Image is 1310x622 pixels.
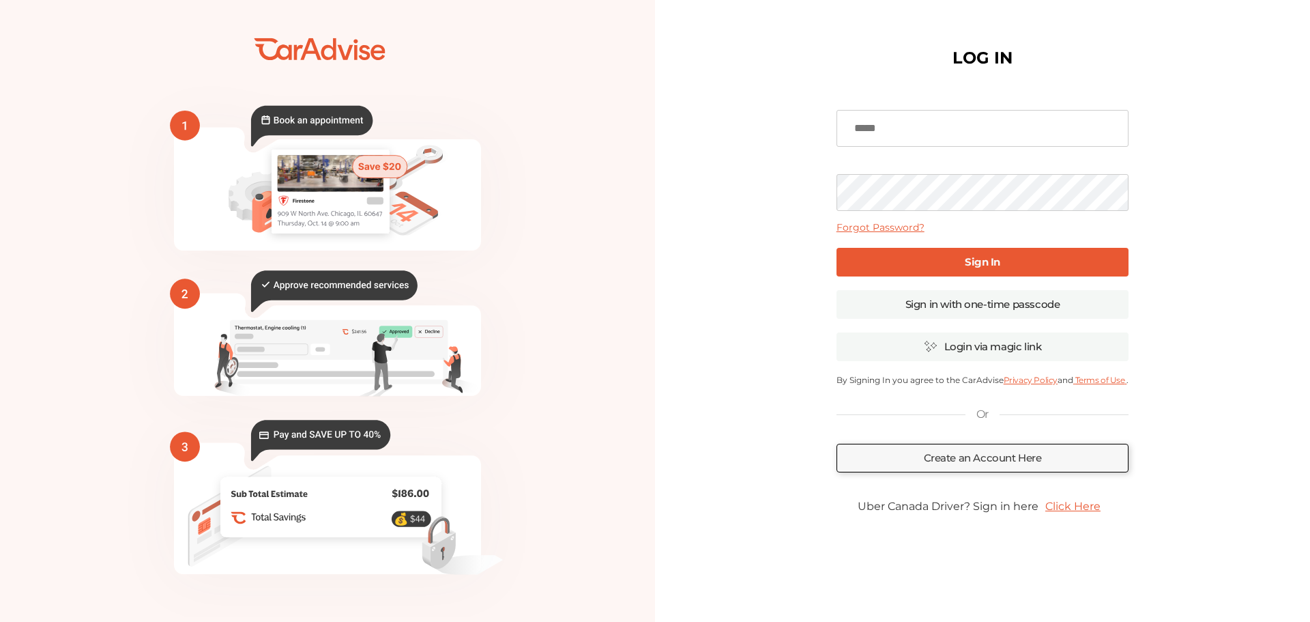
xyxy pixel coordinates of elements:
[836,248,1129,277] a: Sign In
[836,290,1129,319] a: Sign in with one-time passcode
[836,375,1129,385] p: By Signing In you agree to the CarAdvise and .
[858,500,1038,513] span: Uber Canada Driver? Sign in here
[1073,375,1126,385] a: Terms of Use
[836,221,925,234] a: Forgot Password?
[836,333,1129,361] a: Login via magic link
[836,444,1129,472] a: Create an Account Here
[965,255,1000,268] b: Sign In
[394,511,409,526] text: 💰
[952,51,1013,65] h1: LOG IN
[1004,375,1058,385] a: Privacy Policy
[924,340,937,353] img: magic_icon.32c66aac.svg
[1038,493,1107,520] a: Click Here
[976,407,989,422] p: Or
